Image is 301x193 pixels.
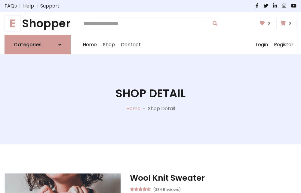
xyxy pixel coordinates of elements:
[266,21,272,26] span: 0
[271,35,296,54] a: Register
[115,87,186,100] h1: Shop Detail
[5,17,71,30] h1: Shopper
[5,17,71,30] a: EShopper
[5,15,21,32] span: E
[14,42,41,47] h6: Categories
[276,18,296,29] a: 0
[153,185,181,193] small: (384 Reviews)
[256,18,275,29] a: 0
[40,2,60,10] a: Support
[5,2,17,10] a: FAQs
[287,21,293,26] span: 0
[80,35,100,54] a: Home
[23,2,34,10] a: Help
[140,105,148,112] p: -
[17,2,23,10] span: |
[130,173,296,183] h3: Wool Knit Sweater
[118,35,144,54] a: Contact
[34,2,40,10] span: |
[126,105,140,112] a: Home
[5,35,71,54] a: Categories
[148,105,175,112] p: Shop Detail
[100,35,118,54] a: Shop
[253,35,271,54] a: Login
